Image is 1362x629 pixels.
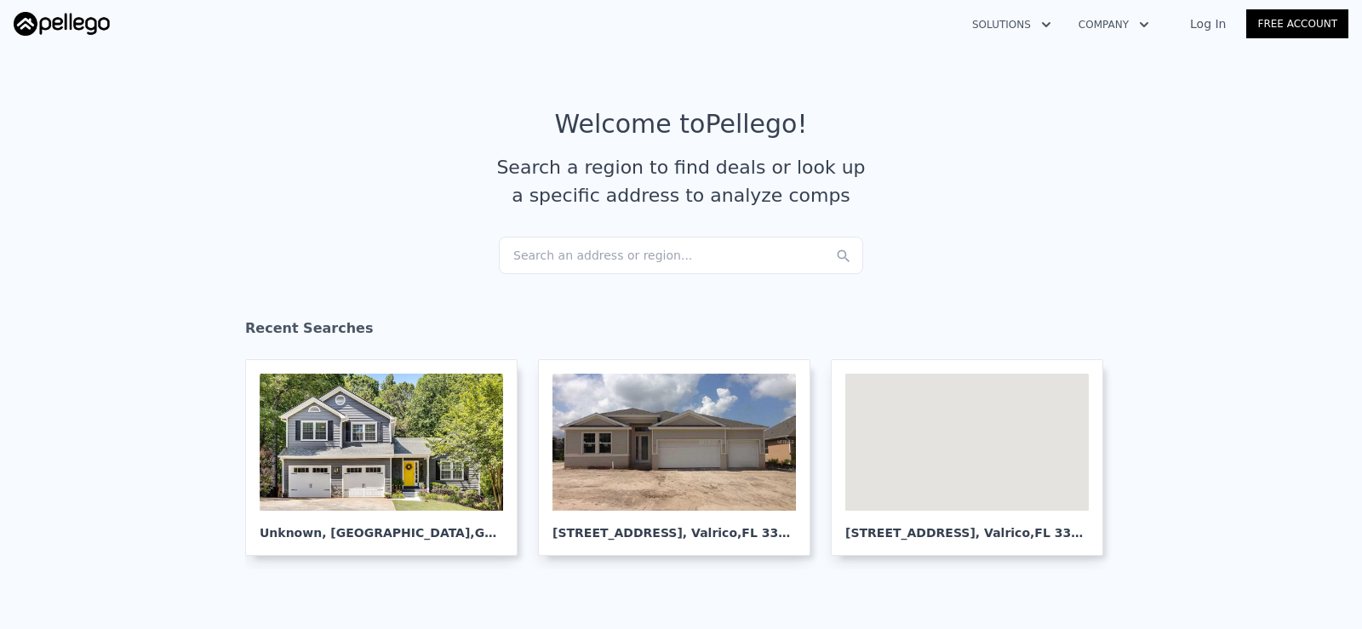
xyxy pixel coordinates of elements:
[1170,15,1246,32] a: Log In
[1065,9,1163,40] button: Company
[1246,9,1348,38] a: Free Account
[499,237,863,274] div: Search an address or region...
[737,526,803,540] span: , FL 33594
[245,359,531,556] a: Unknown, [GEOGRAPHIC_DATA],GA 30189
[1030,526,1096,540] span: , FL 33594
[845,374,1089,511] div: Map
[959,9,1065,40] button: Solutions
[538,359,824,556] a: [STREET_ADDRESS], Valrico,FL 33594
[490,153,872,209] div: Search a region to find deals or look up a specific address to analyze comps
[245,305,1117,359] div: Recent Searches
[831,359,1117,556] a: Map [STREET_ADDRESS], Valrico,FL 33594
[14,12,110,36] img: Pellego
[260,511,503,541] div: Unknown , [GEOGRAPHIC_DATA]
[470,526,539,540] span: , GA 30189
[552,511,796,541] div: [STREET_ADDRESS] , Valrico
[845,511,1089,541] div: [STREET_ADDRESS] , Valrico
[555,109,808,140] div: Welcome to Pellego !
